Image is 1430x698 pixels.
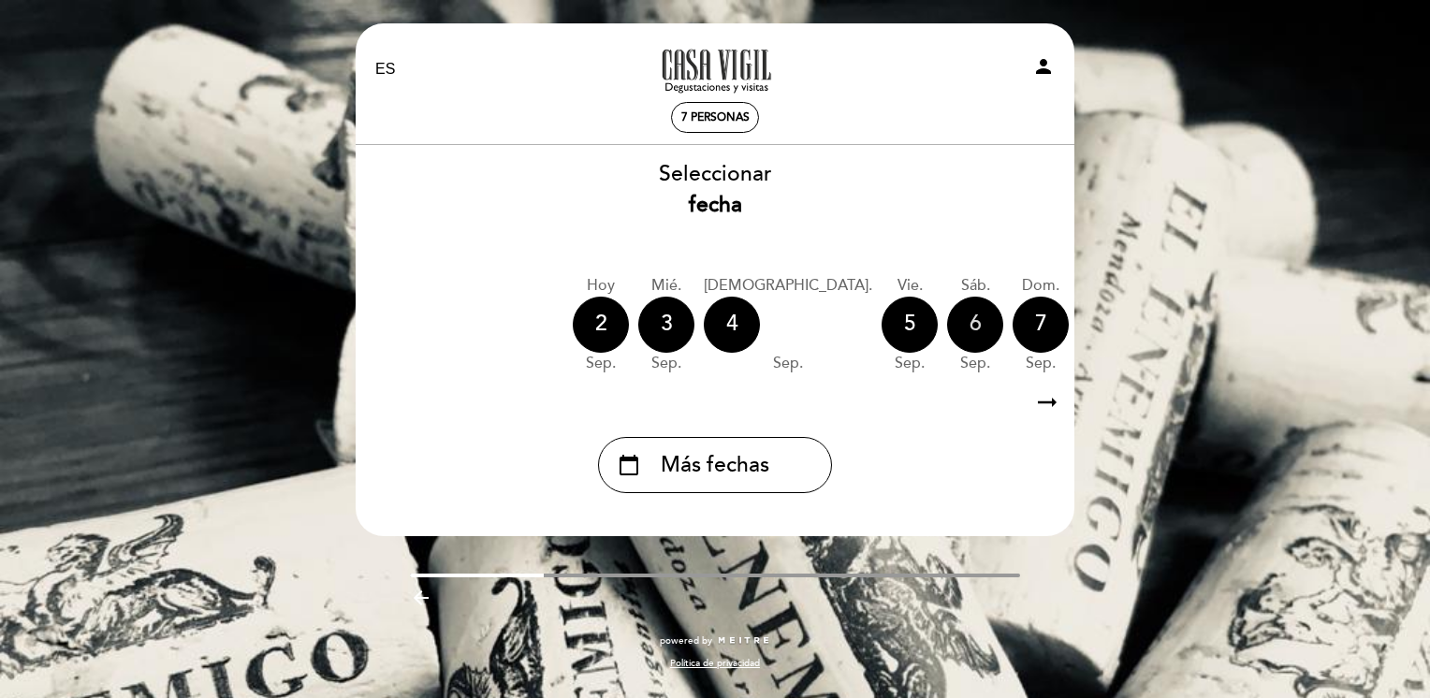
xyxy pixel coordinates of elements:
div: Hoy [573,275,629,297]
div: sep. [704,353,872,374]
div: 4 [704,297,760,353]
span: 7 personas [681,110,750,124]
div: Seleccionar [355,159,1075,221]
div: sep. [1013,353,1069,374]
div: sep. [573,353,629,374]
i: calendar_today [618,449,640,481]
div: 7 [1013,297,1069,353]
div: sáb. [947,275,1003,297]
div: 3 [638,297,694,353]
div: sep. [947,353,1003,374]
div: dom. [1013,275,1069,297]
img: MEITRE [717,636,770,646]
a: Casa Vigil - SÓLO Visitas y Degustaciones [598,44,832,95]
span: powered by [660,634,712,647]
div: 6 [947,297,1003,353]
div: sep. [882,353,938,374]
div: 5 [882,297,938,353]
i: person [1032,55,1055,78]
div: [DEMOGRAPHIC_DATA]. [704,275,872,297]
a: powered by [660,634,770,647]
div: mié. [638,275,694,297]
span: Más fechas [661,450,769,481]
b: fecha [689,192,742,218]
button: person [1032,55,1055,84]
div: 2 [573,297,629,353]
div: vie. [882,275,938,297]
div: sep. [638,353,694,374]
i: arrow_right_alt [1033,383,1061,423]
i: arrow_backward [410,587,432,609]
a: Política de privacidad [670,657,760,670]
